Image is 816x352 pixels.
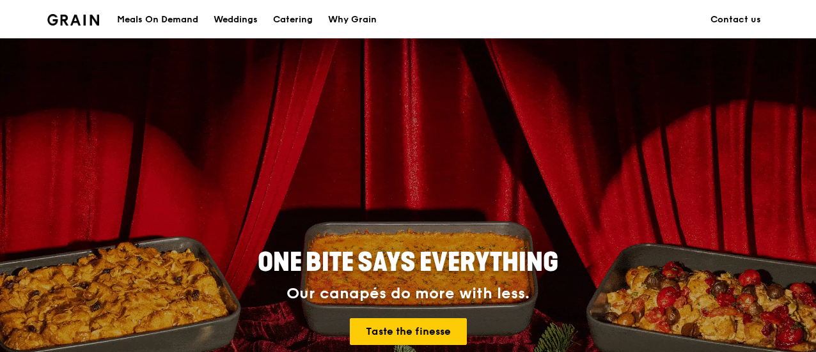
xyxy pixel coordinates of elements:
[206,1,265,39] a: Weddings
[265,1,320,39] a: Catering
[328,1,377,39] div: Why Grain
[214,1,258,39] div: Weddings
[320,1,384,39] a: Why Grain
[350,318,467,345] a: Taste the finesse
[117,1,198,39] div: Meals On Demand
[47,14,99,26] img: Grain
[178,285,638,303] div: Our canapés do more with less.
[703,1,769,39] a: Contact us
[273,1,313,39] div: Catering
[258,247,558,278] span: ONE BITE SAYS EVERYTHING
